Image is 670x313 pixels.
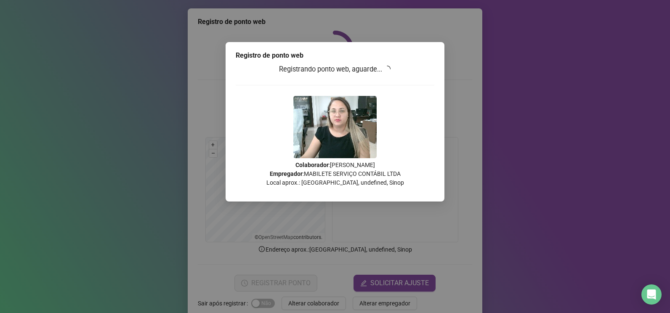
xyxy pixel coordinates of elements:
p: : [PERSON_NAME] : MABILETE SERVIÇO CONTÁBIL LTDA Local aprox.: [GEOGRAPHIC_DATA], undefined, Sinop [236,161,434,187]
strong: Empregador [270,170,303,177]
h3: Registrando ponto web, aguarde... [236,64,434,75]
strong: Colaborador [295,162,329,168]
div: Registro de ponto web [236,50,434,61]
img: 9k= [293,96,377,158]
span: loading [384,65,391,73]
div: Open Intercom Messenger [641,284,662,305]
